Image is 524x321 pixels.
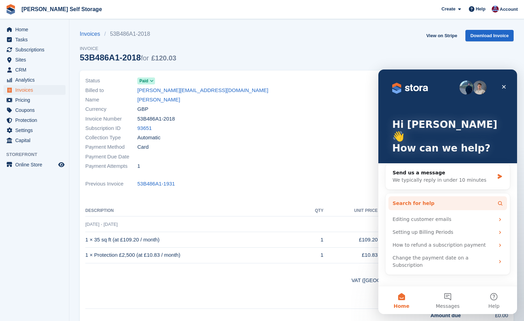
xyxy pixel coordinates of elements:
[15,115,57,125] span: Protection
[15,95,57,105] span: Pricing
[15,160,57,170] span: Online Store
[137,87,268,94] a: [PERSON_NAME][EMAIL_ADDRESS][DOMAIN_NAME]
[15,75,57,85] span: Analytics
[85,87,137,94] span: Billed to
[80,45,176,52] span: Invoice
[80,30,104,38] a: Invoices
[492,6,499,13] img: Tracy Bailey
[85,153,137,161] span: Payment Due Date
[85,134,137,142] span: Collection Type
[85,115,137,123] span: Invoice Number
[137,134,161,142] span: Automatic
[304,247,324,263] td: 1
[378,69,517,314] iframe: Intercom live chat
[85,247,304,263] td: 1 × Protection £2,500 (at £10.83 / month)
[57,160,66,169] a: Preview store
[151,54,176,62] span: £120.03
[3,125,66,135] a: menu
[378,236,461,244] div: VAT 20.0% incl.
[85,143,137,151] span: Payment Method
[500,6,518,13] span: Account
[80,53,176,62] div: 53B486A1-2018
[3,160,66,170] a: menu
[15,55,57,65] span: Sites
[137,96,180,104] a: [PERSON_NAME]
[85,77,137,85] span: Status
[3,65,66,75] a: menu
[324,247,378,263] td: £10.83
[465,30,514,41] a: Download Invoice
[85,96,137,104] span: Name
[137,77,155,85] a: Paid
[85,162,137,170] span: Payment Attempts
[6,4,16,15] img: stora-icon-8386f47178a22dfd0bd8f6a31ec36ba5ce8667c1dd55bd0f319d3a0aa187defe.svg
[3,105,66,115] a: menu
[15,125,57,135] span: Settings
[6,151,69,158] span: Storefront
[3,75,66,85] a: menu
[476,6,486,13] span: Help
[139,78,148,84] span: Paid
[3,35,66,44] a: menu
[85,124,137,132] span: Subscription ID
[441,6,455,13] span: Create
[85,222,118,227] span: [DATE] - [DATE]
[378,251,461,259] div: VAT 20.0% incl.
[15,105,57,115] span: Coupons
[304,205,324,216] th: QTY
[15,35,57,44] span: Tasks
[15,85,57,95] span: Invoices
[85,205,304,216] th: Description
[85,105,137,113] span: Currency
[3,95,66,105] a: menu
[423,30,460,41] a: View on Stripe
[3,115,66,125] a: menu
[324,205,378,216] th: Unit Price
[137,124,152,132] a: 93651
[85,232,304,248] td: 1 × 35 sq ft (at £109.20 / month)
[137,143,149,151] span: Card
[15,25,57,34] span: Home
[137,162,140,170] span: 1
[3,25,66,34] a: menu
[15,45,57,55] span: Subscriptions
[15,65,57,75] span: CRM
[3,45,66,55] a: menu
[137,180,175,188] a: 53B486A1-1931
[85,180,137,188] span: Previous Invoice
[19,3,105,15] a: [PERSON_NAME] Self Storage
[141,54,149,62] span: for
[137,115,175,123] span: 53B486A1-2018
[15,135,57,145] span: Capital
[304,232,324,248] td: 1
[378,205,461,216] th: Tax
[80,30,176,38] nav: breadcrumbs
[3,55,66,65] a: menu
[3,85,66,95] a: menu
[430,312,461,318] strong: Amount due
[85,274,461,285] td: VAT ([GEOGRAPHIC_DATA]) (20.0% inclusive)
